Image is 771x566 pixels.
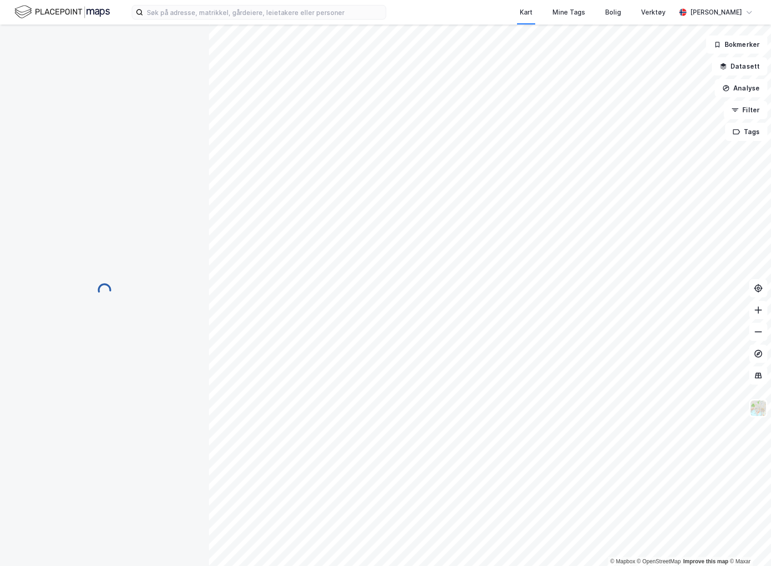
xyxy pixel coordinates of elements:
div: Mine Tags [552,7,585,18]
div: Kart [520,7,532,18]
button: Bokmerker [706,35,767,54]
button: Tags [725,123,767,141]
img: spinner.a6d8c91a73a9ac5275cf975e30b51cfb.svg [97,283,112,297]
div: Verktøy [641,7,666,18]
a: Mapbox [610,558,635,565]
iframe: Chat Widget [726,522,771,566]
div: Bolig [605,7,621,18]
button: Datasett [712,57,767,75]
a: OpenStreetMap [637,558,681,565]
div: [PERSON_NAME] [690,7,742,18]
img: Z [750,400,767,417]
button: Filter [724,101,767,119]
img: logo.f888ab2527a4732fd821a326f86c7f29.svg [15,4,110,20]
a: Improve this map [683,558,728,565]
button: Analyse [715,79,767,97]
input: Søk på adresse, matrikkel, gårdeiere, leietakere eller personer [143,5,386,19]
